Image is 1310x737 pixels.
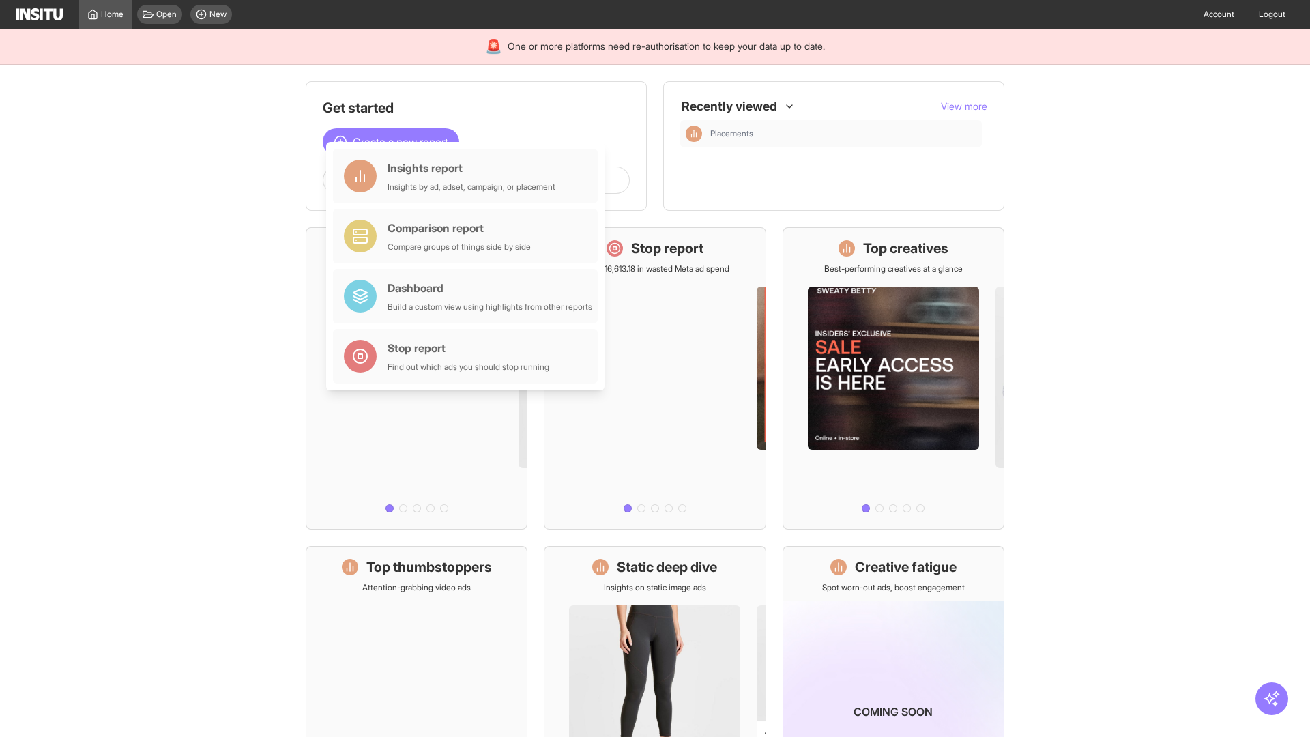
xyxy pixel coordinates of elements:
[544,227,766,530] a: Stop reportSave £16,613.18 in wasted Meta ad spend
[941,100,987,113] button: View more
[323,98,630,117] h1: Get started
[101,9,123,20] span: Home
[388,280,592,296] div: Dashboard
[16,8,63,20] img: Logo
[710,128,753,139] span: Placements
[631,239,703,258] h1: Stop report
[580,263,729,274] p: Save £16,613.18 in wasted Meta ad spend
[604,582,706,593] p: Insights on static image ads
[388,220,531,236] div: Comparison report
[863,239,948,258] h1: Top creatives
[209,9,227,20] span: New
[388,160,555,176] div: Insights report
[941,100,987,112] span: View more
[353,134,448,150] span: Create a new report
[824,263,963,274] p: Best-performing creatives at a glance
[508,40,825,53] span: One or more platforms need re-authorisation to keep your data up to date.
[323,128,459,156] button: Create a new report
[306,227,527,530] a: What's live nowSee all active ads instantly
[156,9,177,20] span: Open
[388,302,592,313] div: Build a custom view using highlights from other reports
[388,242,531,252] div: Compare groups of things side by side
[362,582,471,593] p: Attention-grabbing video ads
[617,558,717,577] h1: Static deep dive
[388,182,555,192] div: Insights by ad, adset, campaign, or placement
[388,362,549,373] div: Find out which ads you should stop running
[710,128,976,139] span: Placements
[783,227,1004,530] a: Top creativesBest-performing creatives at a glance
[485,37,502,56] div: 🚨
[366,558,492,577] h1: Top thumbstoppers
[686,126,702,142] div: Insights
[388,340,549,356] div: Stop report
